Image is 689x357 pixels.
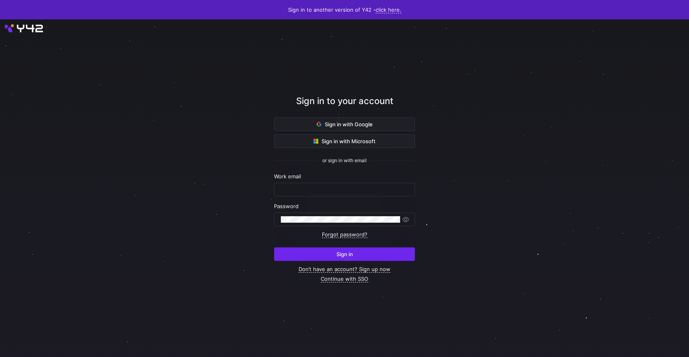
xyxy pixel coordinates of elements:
[274,203,299,209] span: Password
[274,134,415,148] button: Sign in with Microsoft
[321,276,368,282] a: Continue with SSO
[336,251,353,257] span: Sign in
[299,266,390,273] a: Don’t have an account? Sign up now
[376,6,401,13] a: click here.
[274,117,415,131] button: Sign in with Google
[274,247,415,261] button: Sign in
[274,94,415,117] div: Sign in to your account
[274,173,301,180] span: Work email
[322,231,367,238] a: Forgot password?
[322,158,367,163] span: or sign in with email
[313,138,376,144] span: Sign in with Microsoft
[317,121,373,127] span: Sign in with Google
